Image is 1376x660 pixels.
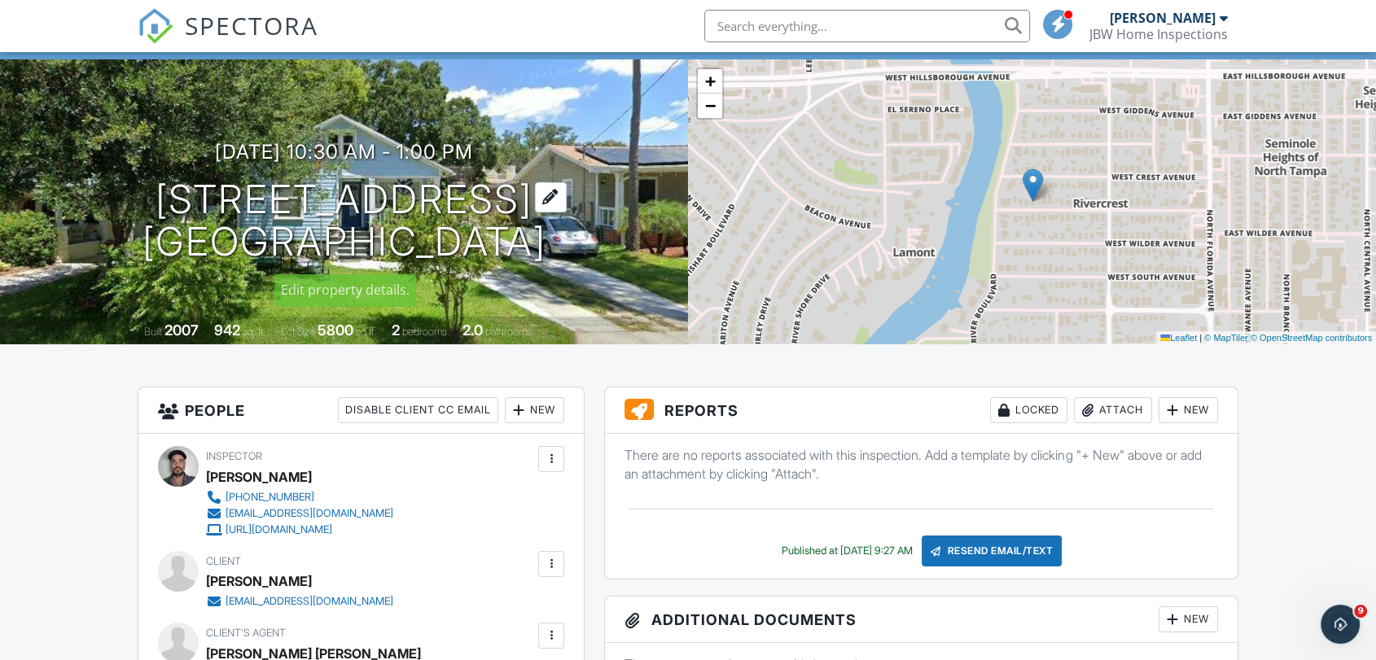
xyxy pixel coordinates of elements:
[1321,605,1360,644] iframe: Intercom live chat
[26,225,254,336] div: Payouts to your bank or debit card occur on a daily basis. Each payment usually takes two busines...
[704,10,1030,42] input: Search everything...
[505,397,564,423] div: New
[1110,10,1216,26] div: [PERSON_NAME]
[214,321,240,339] div: 942
[281,326,315,338] span: Lot Size
[206,465,312,489] div: [PERSON_NAME]
[26,349,112,359] div: Support • 1h ago
[462,321,483,339] div: 2.0
[13,111,267,346] div: You've received a payment! Amount $625.00 Fee $0.00 Net $625.00 Transaction # pi_3SCiXkK7snlDGpRF...
[51,533,64,546] button: Emoji picker
[1204,333,1248,343] a: © MapTiler
[46,9,72,35] img: Profile image for Support
[142,178,546,264] h1: [STREET_ADDRESS] [GEOGRAPHIC_DATA]
[338,397,498,423] div: Disable Client CC Email
[37,321,133,334] a: [DOMAIN_NAME]
[624,446,1218,483] p: There are no reports associated with this inspection. Add a template by clicking "+ New" above or...
[226,595,393,608] div: [EMAIL_ADDRESS][DOMAIN_NAME]
[243,326,265,338] span: sq. ft.
[1354,605,1367,618] span: 9
[206,555,241,567] span: Client
[279,527,305,553] button: Send a message…
[605,387,1238,434] h3: Reports
[206,522,393,538] a: [URL][DOMAIN_NAME]
[1023,168,1043,202] img: Marker
[26,120,254,216] div: You've received a payment! Amount $625.00 Fee $0.00 Net $625.00 Transaction # pi_3SCiXkK7snlDGpRF...
[138,22,318,56] a: SPECTORA
[113,289,139,302] a: here
[14,499,312,527] textarea: Message…
[1199,333,1202,343] span: |
[164,321,199,339] div: 2007
[206,593,393,610] a: [EMAIL_ADDRESS][DOMAIN_NAME]
[77,533,90,546] button: Gif picker
[255,7,286,37] button: Home
[185,8,318,42] span: SPECTORA
[1251,333,1372,343] a: © OpenStreetMap contributors
[392,321,400,339] div: 2
[990,397,1067,423] div: Locked
[206,505,393,522] a: [EMAIL_ADDRESS][DOMAIN_NAME]
[318,321,353,339] div: 5800
[103,533,116,546] button: Start recording
[605,597,1238,643] h3: Additional Documents
[11,7,42,37] button: go back
[1160,333,1197,343] a: Leaflet
[144,326,162,338] span: Built
[705,95,716,116] span: −
[705,71,716,91] span: +
[79,20,195,37] p: Active in the last 15m
[922,535,1062,566] div: Resend Email/Text
[206,450,262,462] span: Inspector
[26,185,216,214] a: [STREET_ADDRESS][PERSON_NAME][PERSON_NAME]
[1089,26,1228,42] div: JBW Home Inspections
[138,387,584,434] h3: People
[206,627,286,639] span: Client's Agent
[13,111,313,382] div: Support says…
[1159,397,1218,423] div: New
[1074,397,1152,423] div: Attach
[402,326,447,338] span: bedrooms
[485,326,532,338] span: bathrooms
[25,533,38,546] button: Upload attachment
[215,141,473,163] h3: [DATE] 10:30 am - 1:00 pm
[206,489,393,505] a: [PHONE_NUMBER]
[356,326,376,338] span: sq.ft.
[138,8,173,44] img: The Best Home Inspection Software - Spectora
[698,94,722,118] a: Zoom out
[781,544,912,557] div: Published at [DATE] 9:27 AM
[226,507,393,520] div: [EMAIL_ADDRESS][DOMAIN_NAME]
[226,491,314,504] div: [PHONE_NUMBER]
[286,7,315,36] div: Close
[206,569,312,593] div: [PERSON_NAME]
[698,69,722,94] a: Zoom in
[226,523,332,536] div: [URL][DOMAIN_NAME]
[1159,606,1218,632] div: New
[79,8,130,20] h1: Support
